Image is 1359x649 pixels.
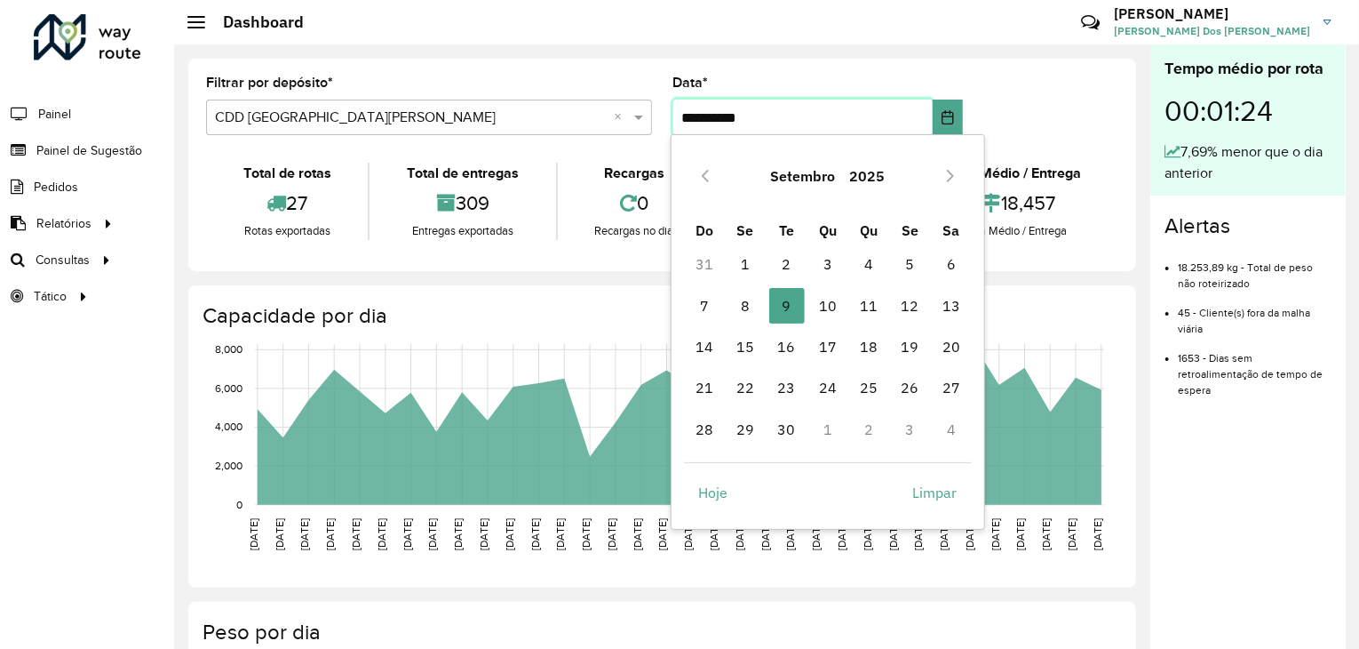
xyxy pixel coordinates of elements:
[934,246,969,282] span: 6
[376,518,387,550] text: [DATE]
[1164,141,1331,184] div: 7,69% menor que o dia anterior
[889,285,930,326] td: 12
[936,162,965,190] button: Next Month
[893,246,928,282] span: 5
[203,303,1118,329] h4: Capacidade por dia
[215,421,242,433] text: 4,000
[842,155,892,197] button: Choose Year
[807,326,848,367] td: 17
[687,288,722,324] span: 7
[810,518,822,550] text: [DATE]
[374,184,551,222] div: 309
[632,518,643,550] text: [DATE]
[931,285,972,326] td: 13
[38,105,71,124] span: Painel
[860,221,878,239] span: Qu
[36,214,91,233] span: Relatórios
[931,244,972,284] td: 6
[684,409,725,450] td: 28
[615,107,630,128] span: Clear all
[529,518,541,550] text: [DATE]
[938,518,950,550] text: [DATE]
[215,382,242,394] text: 6,000
[727,412,763,447] span: 29
[807,409,848,450] td: 1
[36,251,90,269] span: Consultas
[889,244,930,284] td: 5
[606,518,617,550] text: [DATE]
[848,409,889,450] td: 2
[671,134,985,529] div: Choose Date
[684,244,725,284] td: 31
[274,518,285,550] text: [DATE]
[933,100,963,135] button: Choose Date
[931,367,972,408] td: 27
[934,288,969,324] span: 13
[923,184,1114,222] div: 18,457
[848,244,889,284] td: 4
[807,367,848,408] td: 24
[819,221,837,239] span: Qu
[1178,246,1331,292] li: 18.253,89 kg - Total de peso não roteirizado
[727,246,763,282] span: 1
[211,222,363,240] div: Rotas exportadas
[684,367,725,408] td: 21
[1015,518,1027,550] text: [DATE]
[923,222,1114,240] div: Km Médio / Entrega
[931,326,972,367] td: 20
[725,367,766,408] td: 22
[862,518,873,550] text: [DATE]
[374,222,551,240] div: Entregas exportadas
[934,370,969,405] span: 27
[893,370,928,405] span: 26
[769,370,805,405] span: 23
[374,163,551,184] div: Total de entregas
[851,288,886,324] span: 11
[205,12,304,32] h2: Dashboard
[1071,4,1109,42] a: Contato Rápido
[807,244,848,284] td: 3
[727,288,763,324] span: 8
[1178,292,1331,337] li: 45 - Cliente(s) fora da malha viária
[769,329,805,365] span: 16
[810,246,846,282] span: 3
[1041,518,1053,550] text: [DATE]
[1164,57,1331,81] div: Tempo médio por rota
[699,482,728,503] span: Hoje
[691,162,719,190] button: Previous Month
[34,178,78,196] span: Pedidos
[766,409,807,450] td: 30
[206,72,333,93] label: Filtrar por depósito
[687,329,722,365] span: 14
[893,288,928,324] span: 12
[562,184,706,222] div: 0
[298,518,310,550] text: [DATE]
[902,221,918,239] span: Se
[769,288,805,324] span: 9
[725,326,766,367] td: 15
[889,326,930,367] td: 19
[810,329,846,365] span: 17
[964,518,975,550] text: [DATE]
[1114,5,1310,22] h3: [PERSON_NAME]
[725,285,766,326] td: 8
[673,72,709,93] label: Data
[727,370,763,405] span: 22
[215,460,242,471] text: 2,000
[769,412,805,447] span: 30
[1164,213,1331,239] h4: Alertas
[215,344,242,356] text: 8,000
[203,620,1118,645] h4: Peso por dia
[848,367,889,408] td: 25
[893,329,928,365] span: 19
[248,518,259,550] text: [DATE]
[562,222,706,240] div: Recargas no dia
[763,155,842,197] button: Choose Month
[324,518,336,550] text: [DATE]
[943,221,960,239] span: Sa
[34,287,67,306] span: Tático
[785,518,797,550] text: [DATE]
[836,518,847,550] text: [DATE]
[684,326,725,367] td: 14
[1164,81,1331,141] div: 00:01:24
